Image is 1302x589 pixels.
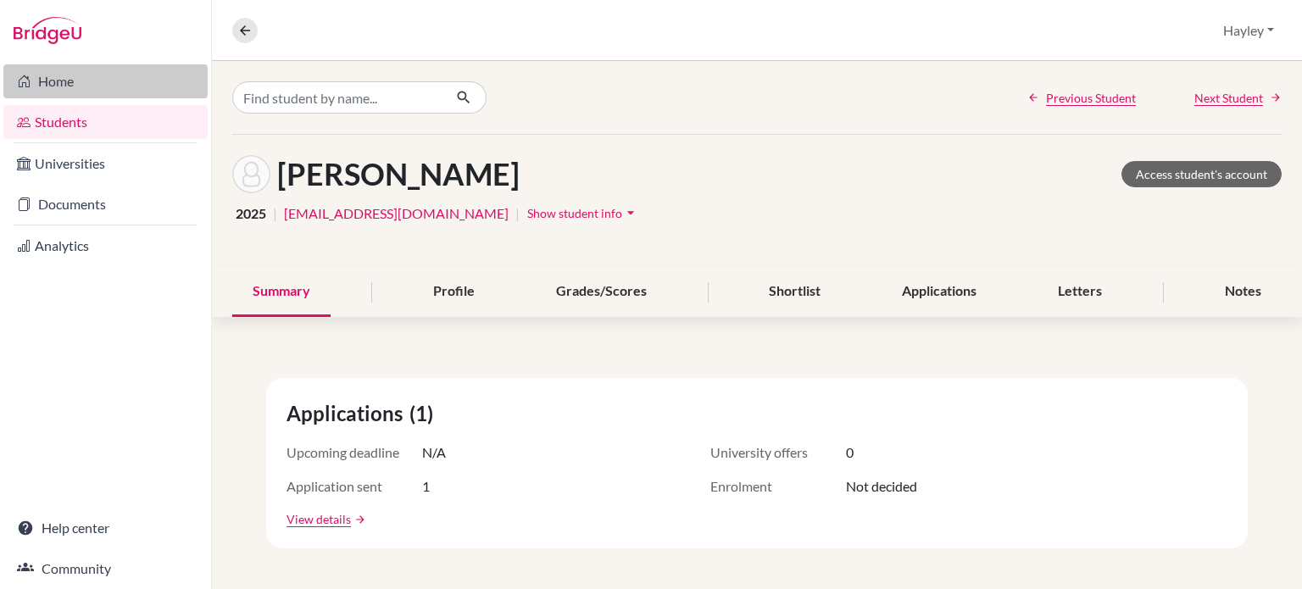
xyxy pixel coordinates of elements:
[526,200,640,226] button: Show student infoarrow_drop_down
[232,81,442,114] input: Find student by name...
[14,17,81,44] img: Bridge-U
[3,187,208,221] a: Documents
[232,267,331,317] div: Summary
[422,476,430,497] span: 1
[1194,89,1263,107] span: Next Student
[287,398,409,429] span: Applications
[515,203,520,224] span: |
[846,442,854,463] span: 0
[3,105,208,139] a: Students
[287,476,422,497] span: Application sent
[846,476,917,497] span: Not decided
[1027,89,1136,107] a: Previous Student
[277,156,520,192] h1: [PERSON_NAME]
[1121,161,1282,187] a: Access student's account
[710,442,846,463] span: University offers
[3,552,208,586] a: Community
[536,267,667,317] div: Grades/Scores
[882,267,997,317] div: Applications
[351,514,366,525] a: arrow_forward
[1194,89,1282,107] a: Next Student
[748,267,841,317] div: Shortlist
[1205,267,1282,317] div: Notes
[273,203,277,224] span: |
[232,155,270,193] img: Flavia Bozzo's avatar
[710,476,846,497] span: Enrolment
[1216,14,1282,47] button: Hayley
[236,203,266,224] span: 2025
[527,206,622,220] span: Show student info
[622,204,639,221] i: arrow_drop_down
[422,442,446,463] span: N/A
[3,64,208,98] a: Home
[1038,267,1122,317] div: Letters
[287,510,351,528] a: View details
[409,398,440,429] span: (1)
[3,511,208,545] a: Help center
[1046,89,1136,107] span: Previous Student
[287,442,422,463] span: Upcoming deadline
[3,147,208,181] a: Universities
[413,267,495,317] div: Profile
[3,229,208,263] a: Analytics
[284,203,509,224] a: [EMAIL_ADDRESS][DOMAIN_NAME]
